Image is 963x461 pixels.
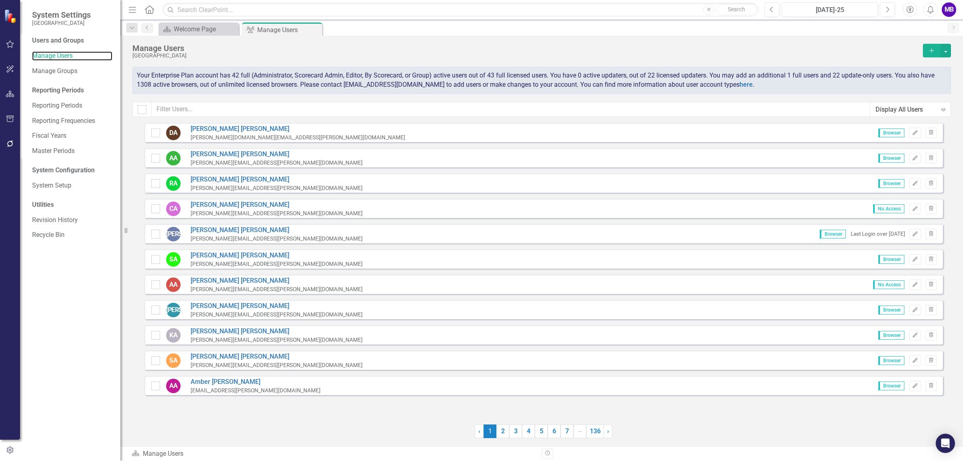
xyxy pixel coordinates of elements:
[166,277,181,292] div: AA
[32,116,112,126] a: Reporting Frequencies
[166,176,181,191] div: RA
[191,352,363,361] a: [PERSON_NAME] [PERSON_NAME]
[740,81,753,88] a: here
[878,129,904,137] span: Browser
[561,424,573,438] a: 7
[166,303,181,317] div: [PERSON_NAME]
[4,9,18,23] img: ClearPoint Strategy
[716,4,756,15] button: Search
[496,424,509,438] a: 2
[166,151,181,165] div: AA
[32,147,112,156] a: Master Periods
[873,204,904,213] span: No Access
[151,102,870,117] input: Filter Users...
[878,255,904,264] span: Browser
[191,184,363,192] div: [PERSON_NAME][EMAIL_ADDRESS][PERSON_NAME][DOMAIN_NAME]
[166,252,181,267] div: SA
[873,280,904,289] span: No Access
[32,131,112,141] a: Fiscal Years
[163,3,758,17] input: Search ClearPoint...
[32,230,112,240] a: Recycle Bin
[32,20,91,26] small: [GEOGRAPHIC_DATA]
[548,424,561,438] a: 6
[782,2,878,17] button: [DATE]-25
[728,6,745,12] span: Search
[878,306,904,314] span: Browser
[32,200,112,210] div: Utilities
[32,86,112,95] div: Reporting Periods
[160,24,237,34] a: Welcome Page
[586,424,604,438] a: 136
[942,2,956,17] button: MB
[878,331,904,340] span: Browser
[191,361,363,369] div: [PERSON_NAME][EMAIL_ADDRESS][PERSON_NAME][DOMAIN_NAME]
[166,328,181,343] div: KA
[784,5,875,15] div: [DATE]-25
[191,210,363,217] div: [PERSON_NAME][EMAIL_ADDRESS][PERSON_NAME][DOMAIN_NAME]
[191,235,363,243] div: [PERSON_NAME][EMAIL_ADDRESS][PERSON_NAME][DOMAIN_NAME]
[191,251,363,260] a: [PERSON_NAME] [PERSON_NAME]
[191,200,363,210] a: [PERSON_NAME] [PERSON_NAME]
[191,387,321,394] div: [EMAIL_ADDRESS][PERSON_NAME][DOMAIN_NAME]
[191,134,405,141] div: [PERSON_NAME][DOMAIN_NAME][EMAIL_ADDRESS][PERSON_NAME][DOMAIN_NAME]
[878,381,904,390] span: Browser
[32,166,112,175] div: System Configuration
[174,24,237,34] div: Welcome Page
[166,202,181,216] div: CA
[32,36,112,45] div: Users and Groups
[191,336,363,344] div: [PERSON_NAME][EMAIL_ADDRESS][PERSON_NAME][DOMAIN_NAME]
[820,230,846,239] span: Browser
[191,226,363,235] a: [PERSON_NAME] [PERSON_NAME]
[257,25,320,35] div: Manage Users
[191,286,363,293] div: [PERSON_NAME][EMAIL_ADDRESS][PERSON_NAME][DOMAIN_NAME]
[191,311,363,318] div: [PERSON_NAME][EMAIL_ADDRESS][PERSON_NAME][DOMAIN_NAME]
[191,327,363,336] a: [PERSON_NAME] [PERSON_NAME]
[32,51,112,61] a: Manage Users
[535,424,548,438] a: 5
[478,427,480,435] span: ‹
[191,159,363,167] div: [PERSON_NAME][EMAIL_ADDRESS][PERSON_NAME][DOMAIN_NAME]
[878,356,904,365] span: Browser
[191,260,363,268] div: [PERSON_NAME][EMAIL_ADDRESS][PERSON_NAME][DOMAIN_NAME]
[32,67,112,76] a: Manage Groups
[522,424,535,438] a: 4
[878,154,904,163] span: Browser
[132,53,919,59] div: [GEOGRAPHIC_DATA]
[191,276,363,286] a: [PERSON_NAME] [PERSON_NAME]
[132,44,919,53] div: Manage Users
[191,124,405,134] a: [PERSON_NAME] [PERSON_NAME]
[166,227,181,241] div: [PERSON_NAME]
[166,353,181,368] div: SA
[32,181,112,190] a: System Setup
[137,71,935,88] span: Your Enterprise Plan account has 42 full (Administrator, Scorecard Admin, Editor, By Scorecard, o...
[191,150,363,159] a: [PERSON_NAME] [PERSON_NAME]
[32,101,112,110] a: Reporting Periods
[876,105,937,114] div: Display All Users
[32,216,112,225] a: Revision History
[132,449,536,459] div: Manage Users
[191,302,363,311] a: [PERSON_NAME] [PERSON_NAME]
[509,424,522,438] a: 3
[851,230,905,238] div: Last Login over [DATE]
[878,179,904,188] span: Browser
[166,379,181,393] div: AA
[191,377,321,387] a: Amber [PERSON_NAME]
[607,427,609,435] span: ›
[191,175,363,184] a: [PERSON_NAME] [PERSON_NAME]
[32,10,91,20] span: System Settings
[484,424,496,438] span: 1
[166,126,181,140] div: DA
[936,434,955,453] div: Open Intercom Messenger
